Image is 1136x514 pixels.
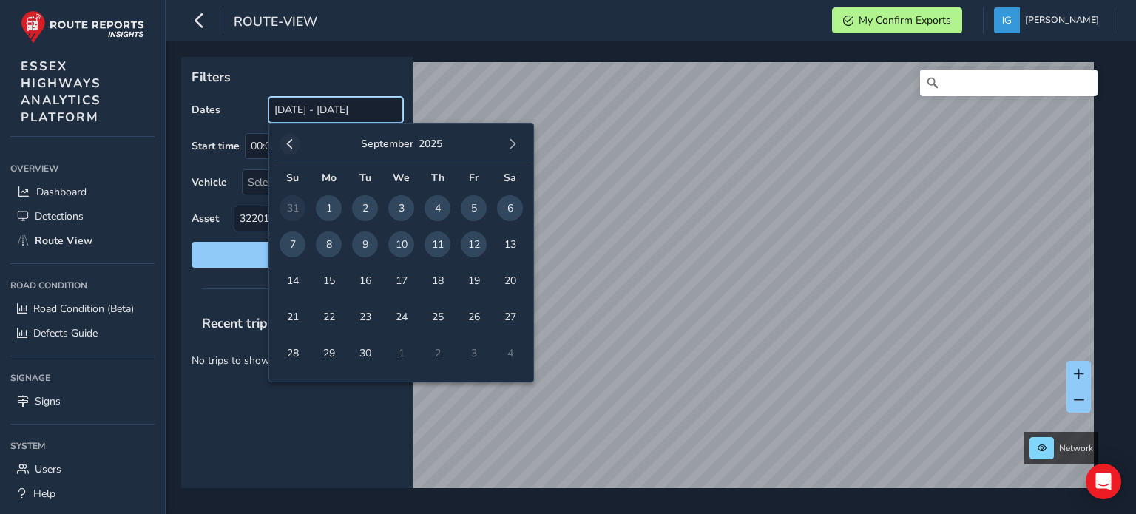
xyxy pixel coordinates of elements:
span: 4 [425,195,450,221]
button: My Confirm Exports [832,7,962,33]
span: 29 [316,340,342,366]
span: Mo [322,171,337,185]
label: Start time [192,139,240,153]
div: Signage [10,367,155,389]
button: [PERSON_NAME] [994,7,1104,33]
span: Su [286,171,299,185]
span: [PERSON_NAME] [1025,7,1099,33]
span: 21 [280,304,305,330]
a: Route View [10,229,155,253]
a: Help [10,481,155,506]
span: ESSEX HIGHWAYS ANALYTICS PLATFORM [21,58,101,126]
span: 6 [497,195,523,221]
a: Detections [10,204,155,229]
img: rr logo [21,10,144,44]
span: Dashboard [36,185,87,199]
div: Road Condition [10,274,155,297]
span: 27 [497,304,523,330]
span: 17 [388,268,414,294]
span: We [393,171,410,185]
span: 8 [316,231,342,257]
span: 7 [280,231,305,257]
span: 30 [352,340,378,366]
span: 3 [388,195,414,221]
span: 20 [497,268,523,294]
div: System [10,435,155,457]
label: Dates [192,103,220,117]
span: 15 [316,268,342,294]
span: Signs [35,394,61,408]
canvas: Map [186,62,1094,505]
span: Sa [504,171,516,185]
span: 13 [497,231,523,257]
span: Road Condition (Beta) [33,302,134,316]
span: route-view [234,13,317,33]
a: Defects Guide [10,321,155,345]
span: Detections [35,209,84,223]
img: diamond-layout [994,7,1020,33]
div: Open Intercom Messenger [1086,464,1121,499]
span: Route View [35,234,92,248]
span: 14 [280,268,305,294]
span: 16 [352,268,378,294]
button: September [361,137,413,151]
span: 9 [352,231,378,257]
span: Reset filters [203,248,392,262]
span: 23 [352,304,378,330]
span: 22 [316,304,342,330]
a: Signs [10,389,155,413]
button: Reset filters [192,242,403,268]
span: 1 [316,195,342,221]
span: Th [431,171,444,185]
span: 24 [388,304,414,330]
input: Search [920,70,1098,96]
span: Network [1059,442,1093,454]
span: 19 [461,268,487,294]
span: 18 [425,268,450,294]
span: 28 [280,340,305,366]
span: 5 [461,195,487,221]
button: 2025 [419,137,442,151]
span: Recent trips [192,304,285,342]
div: Select vehicle [243,170,378,195]
a: Dashboard [10,180,155,204]
span: 12 [461,231,487,257]
span: 2 [352,195,378,221]
div: Overview [10,158,155,180]
span: 32201125 [234,206,378,231]
p: No trips to show. [181,342,413,379]
span: 25 [425,304,450,330]
span: 11 [425,231,450,257]
span: 26 [461,304,487,330]
p: Filters [192,67,403,87]
span: Fr [469,171,479,185]
span: Help [33,487,55,501]
span: Defects Guide [33,326,98,340]
span: Users [35,462,61,476]
span: Tu [359,171,371,185]
a: Users [10,457,155,481]
label: Vehicle [192,175,227,189]
a: Road Condition (Beta) [10,297,155,321]
label: Asset [192,212,219,226]
span: 10 [388,231,414,257]
span: My Confirm Exports [859,13,951,27]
